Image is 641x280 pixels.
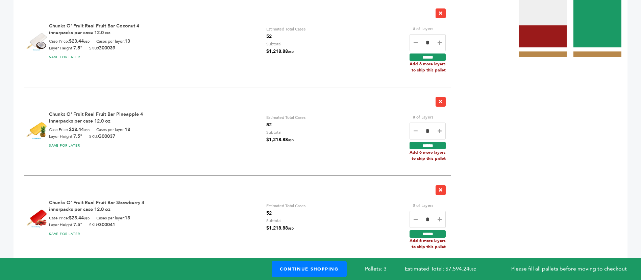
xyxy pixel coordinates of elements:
[49,127,90,133] div: Case Price:
[266,121,305,129] span: 52
[266,114,305,129] div: Estimated Total Cases
[288,227,294,231] span: USD
[49,38,90,45] div: Case Price:
[410,149,446,161] div: Add 6 more layers to ship this pallet
[410,61,446,73] div: Add 6 more layers to ship this pallet
[96,127,130,133] div: Cases per layer:
[73,133,82,139] b: 7.5"
[49,232,80,236] a: SAVE FOR LATER
[288,50,294,54] span: USD
[410,25,437,33] label: # of Layers
[49,133,82,139] div: Layer Height:
[69,126,90,133] b: $23.44
[266,202,305,217] div: Estimated Total Cases
[96,38,130,45] div: Cases per layer:
[266,33,305,40] span: 52
[98,45,115,51] b: G00039
[89,133,115,139] div: SKU:
[272,261,347,277] a: Continue Shopping
[73,221,82,228] b: 7.5"
[49,199,144,213] a: Chunks O' Fruit Real Fruit Bar Strawberry 4 innerpacks per case 12.0 oz
[73,45,82,51] b: 7.5"
[266,136,294,144] span: $1,218.88
[266,40,294,56] div: Subtotal
[125,215,130,221] b: 13
[69,38,90,44] b: $23.44
[469,267,476,272] span: USD
[410,202,437,209] label: # of Layers
[266,217,294,233] div: Subtotal
[266,129,294,144] div: Subtotal
[288,138,294,142] span: USD
[266,210,305,217] span: 52
[96,215,130,222] div: Cases per layer:
[49,55,80,60] a: SAVE FOR LATER
[365,265,387,273] span: Pallets: 3
[49,143,80,148] a: SAVE FOR LATER
[89,45,115,51] div: SKU:
[49,215,90,222] div: Case Price:
[49,23,139,36] a: Chunks O' Fruit Real Fruit Bar Coconut 4 innerpacks per case 12.0 oz
[511,265,627,273] span: Please fill all pallets before moving to checkout
[98,221,115,228] b: G00041
[84,128,90,132] span: USD
[266,48,294,56] span: $1,218.88
[405,265,494,273] span: Estimated Total: $7,594.24
[89,222,115,228] div: SKU:
[266,224,294,233] span: $1,218.88
[49,45,82,51] div: Layer Height:
[98,133,115,139] b: G00037
[266,25,305,40] div: Estimated Total Cases
[69,215,90,221] b: $23.44
[125,126,130,133] b: 13
[410,113,437,121] label: # of Layers
[84,40,90,44] span: USD
[125,38,130,44] b: 13
[49,111,143,124] a: Chunks O' Fruit Real Fruit Bar Pineapple 4 innerpacks per case 12.0 oz
[84,217,90,220] span: USD
[49,222,82,228] div: Layer Height:
[410,238,446,250] div: Add 6 more layers to ship this pallet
